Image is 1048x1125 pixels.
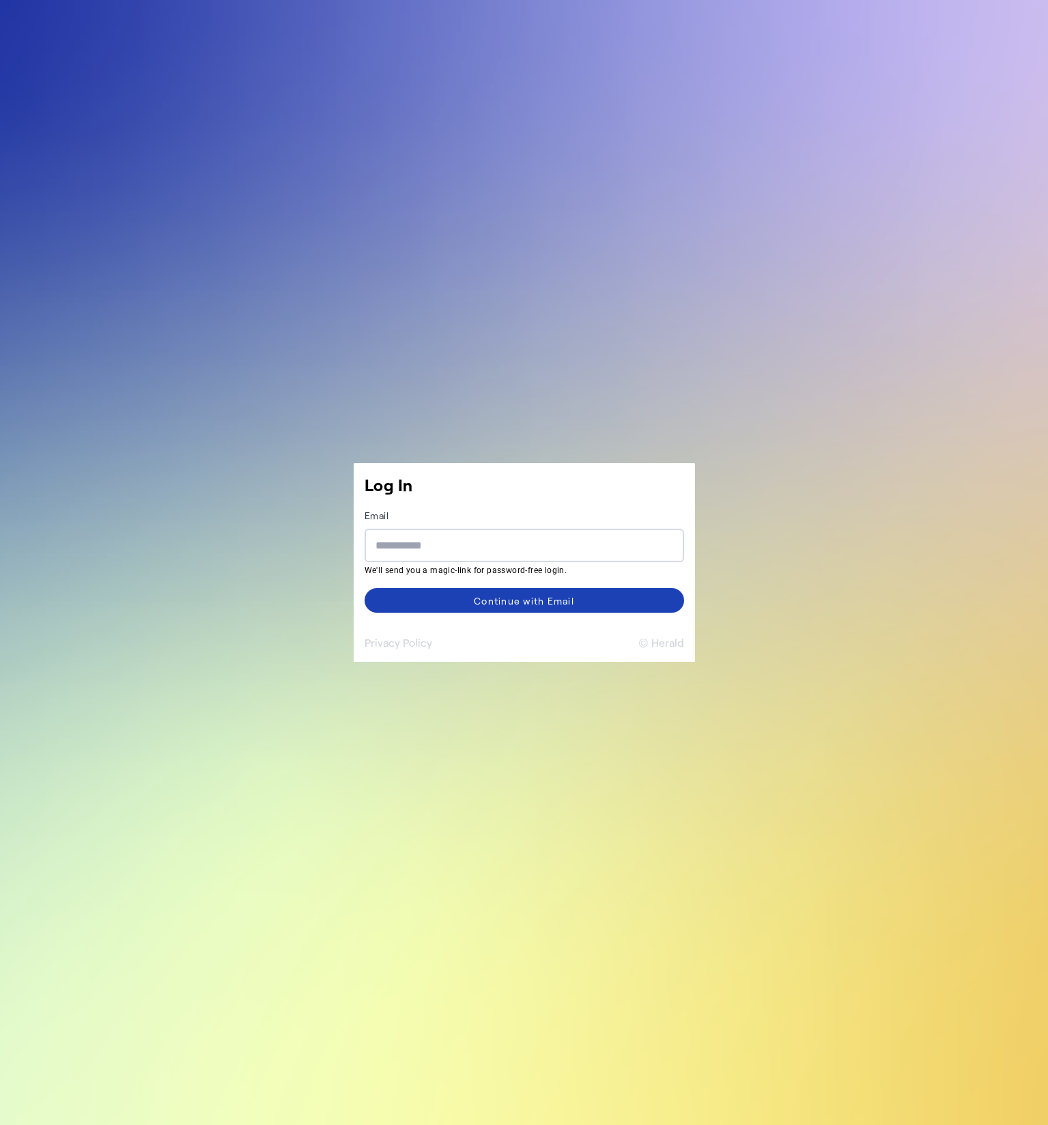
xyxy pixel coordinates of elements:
h1: Log In [365,474,684,496]
div: Continue with Email [474,594,574,608]
mat-hint: We'll send you a magic-link for password-free login. [365,562,676,577]
label: Email [365,510,389,521]
button: Continue with Email [365,588,684,613]
button: Privacy Policy [365,635,432,651]
button: © Herald [638,635,684,651]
